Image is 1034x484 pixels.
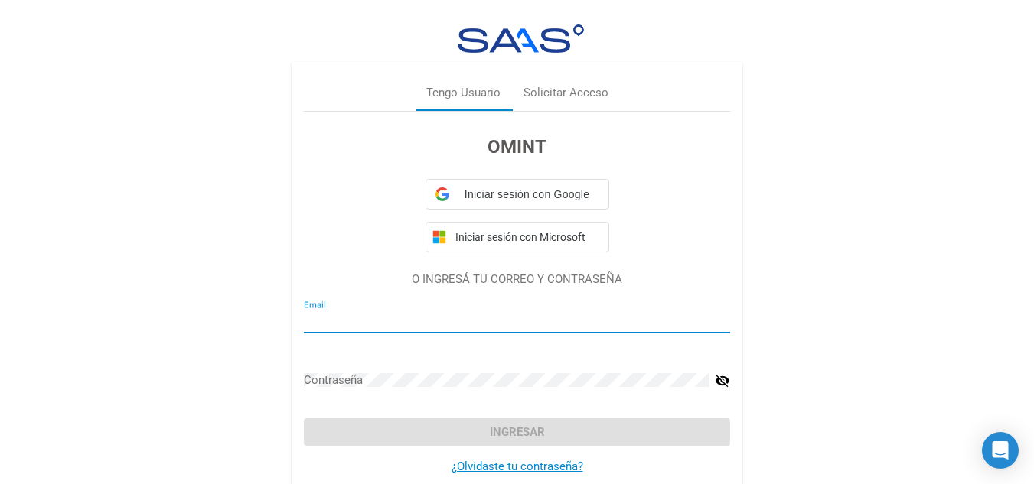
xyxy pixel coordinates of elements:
[455,187,599,203] span: Iniciar sesión con Google
[452,460,583,473] a: ¿Olvidaste tu contraseña?
[426,222,609,252] button: Iniciar sesión con Microsoft
[304,418,730,446] button: Ingresar
[426,84,501,102] div: Tengo Usuario
[524,84,608,102] div: Solicitar Acceso
[982,432,1019,469] div: Open Intercom Messenger
[452,231,602,243] span: Iniciar sesión con Microsoft
[715,372,730,390] mat-icon: visibility_off
[304,271,730,288] p: O INGRESÁ TU CORREO Y CONTRASEÑA
[304,133,730,161] h3: OMINT
[426,179,609,210] div: Iniciar sesión con Google
[490,425,545,439] span: Ingresar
